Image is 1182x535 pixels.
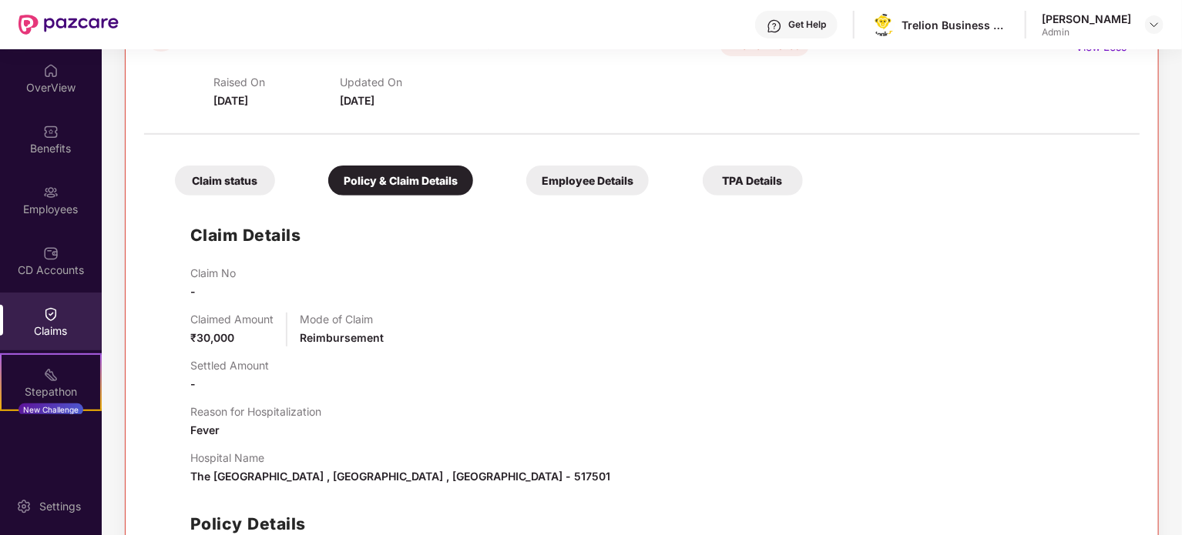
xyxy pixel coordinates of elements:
img: svg+xml;base64,PHN2ZyBpZD0iQ0RfQWNjb3VudHMiIGRhdGEtbmFtZT0iQ0QgQWNjb3VudHMiIHhtbG5zPSJodHRwOi8vd3... [43,246,59,261]
span: ₹30,000 [190,331,234,344]
p: Settled Amount [190,359,269,372]
span: The [GEOGRAPHIC_DATA] , [GEOGRAPHIC_DATA] , [GEOGRAPHIC_DATA] - 517501 [190,470,610,483]
div: Stepathon [2,384,100,400]
div: Claim status [175,166,275,196]
div: Admin [1042,26,1131,38]
div: New Challenge [18,403,83,416]
p: Updated On [340,75,466,89]
img: svg+xml;base64,PHN2ZyB4bWxucz0iaHR0cDovL3d3dy53My5vcmcvMjAwMC9zdmciIHdpZHRoPSIyMSIgaGVpZ2h0PSIyMC... [43,367,59,383]
p: Mode of Claim [300,313,384,326]
p: Hospital Name [190,451,610,464]
span: - [190,285,196,298]
span: [DATE] [213,94,248,107]
p: Raised On [213,75,340,89]
h1: Claim Details [190,222,301,248]
div: Policy & Claim Details [328,166,473,196]
img: svg+xml;base64,PHN2ZyBpZD0iU2V0dGluZy0yMHgyMCIgeG1sbnM9Imh0dHA6Ly93d3cudzMub3JnLzIwMDAvc3ZnIiB3aW... [16,499,32,514]
div: [PERSON_NAME] [1042,12,1131,26]
img: svg+xml;base64,PHN2ZyBpZD0iSG9tZSIgeG1sbnM9Imh0dHA6Ly93d3cudzMub3JnLzIwMDAvc3ZnIiB3aWR0aD0iMjAiIG... [43,63,59,79]
div: Employee Details [526,166,649,196]
img: svg+xml;base64,PHN2ZyBpZD0iSGVscC0zMngzMiIgeG1sbnM9Imh0dHA6Ly93d3cudzMub3JnLzIwMDAvc3ZnIiB3aWR0aD... [767,18,782,34]
p: Claimed Amount [190,313,274,326]
div: TPA Details [703,166,803,196]
img: svg+xml;base64,PHN2ZyBpZD0iQmVuZWZpdHMiIHhtbG5zPSJodHRwOi8vd3d3LnczLm9yZy8yMDAwL3N2ZyIgd2lkdGg9Ij... [43,124,59,139]
span: Reimbursement [300,331,384,344]
div: Trelion Business Solutions Private Limited [902,18,1009,32]
div: Settings [35,499,86,514]
img: svg+xml;base64,PHN2ZyBpZD0iRHJvcGRvd24tMzJ4MzIiIHhtbG5zPSJodHRwOi8vd3d3LnczLm9yZy8yMDAwL3N2ZyIgd2... [1148,18,1160,31]
div: Get Help [788,18,826,31]
img: logo.png [872,12,895,38]
span: [DATE] [340,94,374,107]
img: svg+xml;base64,PHN2ZyBpZD0iQ2xhaW0iIHhtbG5zPSJodHRwOi8vd3d3LnczLm9yZy8yMDAwL3N2ZyIgd2lkdGg9IjIwIi... [43,306,59,322]
img: svg+xml;base64,PHN2ZyBpZD0iRW1wbG95ZWVzIiB4bWxucz0iaHR0cDovL3d3dy53My5vcmcvMjAwMC9zdmciIHdpZHRoPS... [43,185,59,200]
p: Reason for Hospitalization [190,405,321,418]
span: Fever [190,423,220,436]
span: - [190,377,196,390]
p: Claim No [190,266,236,279]
img: New Pazcare Logo [18,15,119,35]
